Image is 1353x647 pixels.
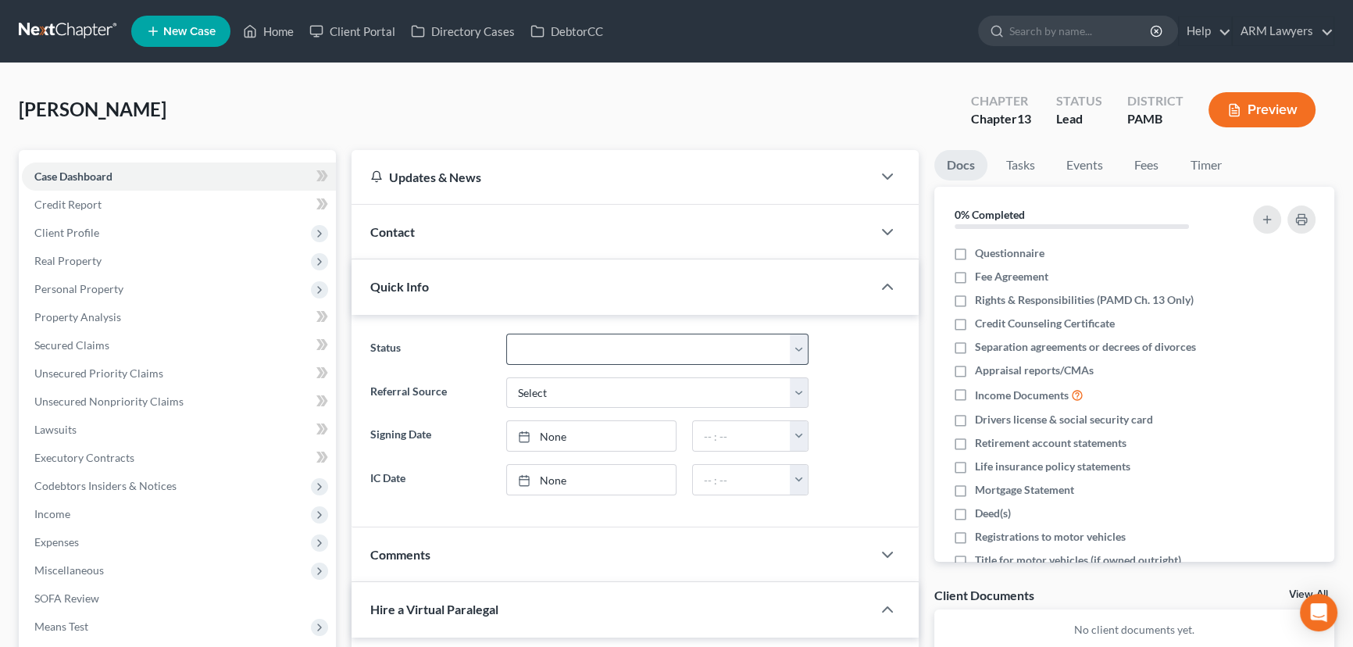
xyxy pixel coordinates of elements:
[19,98,166,120] span: [PERSON_NAME]
[1054,150,1116,181] a: Events
[975,316,1115,331] span: Credit Counseling Certificate
[1122,150,1172,181] a: Fees
[975,245,1044,261] span: Questionnaire
[971,110,1031,128] div: Chapter
[34,620,88,633] span: Means Test
[34,395,184,408] span: Unsecured Nonpriority Claims
[22,191,336,219] a: Credit Report
[22,388,336,416] a: Unsecured Nonpriority Claims
[34,592,99,605] span: SOFA Review
[22,331,336,359] a: Secured Claims
[975,459,1130,474] span: Life insurance policy statements
[370,547,430,562] span: Comments
[1233,17,1333,45] a: ARM Lawyers
[975,292,1194,308] span: Rights & Responsibilities (PAMD Ch. 13 Only)
[975,506,1011,521] span: Deed(s)
[34,366,163,380] span: Unsecured Priority Claims
[934,150,987,181] a: Docs
[1208,92,1316,127] button: Preview
[22,303,336,331] a: Property Analysis
[34,535,79,549] span: Expenses
[1178,150,1234,181] a: Timer
[34,226,99,239] span: Client Profile
[370,169,853,185] div: Updates & News
[22,163,336,191] a: Case Dashboard
[975,552,1181,568] span: Title for motor vehicles (if owned outright)
[34,198,102,211] span: Credit Report
[1127,110,1183,128] div: PAMB
[22,416,336,444] a: Lawsuits
[1289,589,1328,600] a: View All
[975,388,1069,403] span: Income Documents
[1127,92,1183,110] div: District
[34,451,134,464] span: Executory Contracts
[235,17,302,45] a: Home
[34,282,123,295] span: Personal Property
[362,464,498,495] label: IC Date
[362,377,498,409] label: Referral Source
[302,17,403,45] a: Client Portal
[34,170,112,183] span: Case Dashboard
[693,421,791,451] input: -- : --
[523,17,611,45] a: DebtorCC
[1300,594,1337,631] div: Open Intercom Messenger
[370,602,498,617] span: Hire a Virtual Paralegal
[693,465,791,495] input: -- : --
[370,279,429,294] span: Quick Info
[362,420,498,452] label: Signing Date
[975,482,1074,498] span: Mortgage Statement
[34,254,102,267] span: Real Property
[22,359,336,388] a: Unsecured Priority Claims
[34,563,104,577] span: Miscellaneous
[34,338,109,352] span: Secured Claims
[971,92,1031,110] div: Chapter
[1056,110,1102,128] div: Lead
[1009,16,1152,45] input: Search by name...
[370,224,415,239] span: Contact
[975,529,1126,545] span: Registrations to motor vehicles
[34,423,77,436] span: Lawsuits
[1017,111,1031,126] span: 13
[994,150,1048,181] a: Tasks
[34,310,121,323] span: Property Analysis
[34,479,177,492] span: Codebtors Insiders & Notices
[507,465,675,495] a: None
[975,435,1126,451] span: Retirement account statements
[1056,92,1102,110] div: Status
[947,622,1323,638] p: No client documents yet.
[362,334,498,365] label: Status
[403,17,523,45] a: Directory Cases
[22,584,336,613] a: SOFA Review
[955,208,1025,221] strong: 0% Completed
[507,421,675,451] a: None
[975,339,1196,355] span: Separation agreements or decrees of divorces
[22,444,336,472] a: Executory Contracts
[975,269,1048,284] span: Fee Agreement
[975,412,1153,427] span: Drivers license & social security card
[34,507,70,520] span: Income
[1179,17,1231,45] a: Help
[975,363,1094,378] span: Appraisal reports/CMAs
[934,587,1034,603] div: Client Documents
[163,26,216,38] span: New Case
